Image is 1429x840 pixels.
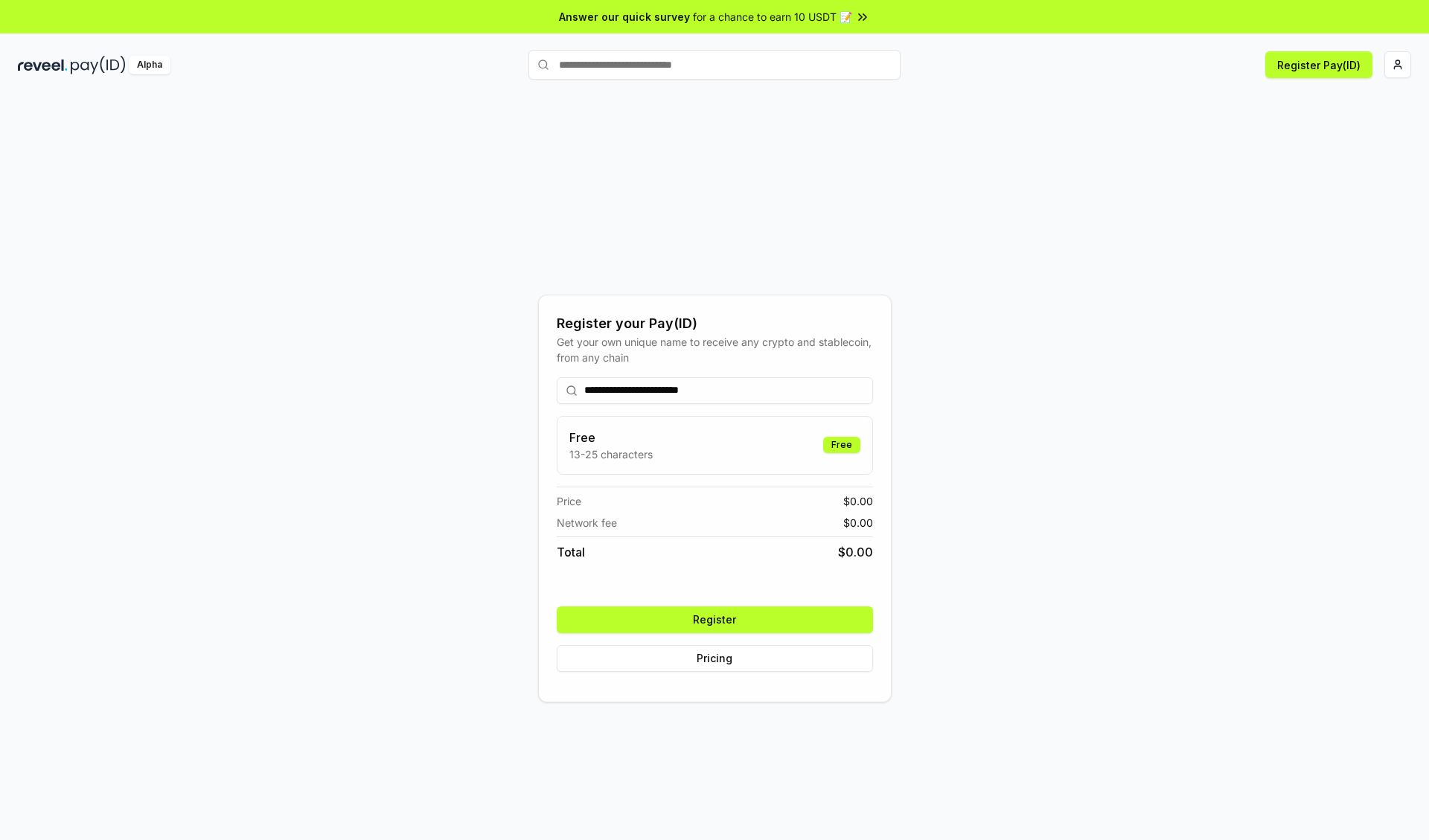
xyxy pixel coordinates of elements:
[559,9,690,25] span: Answer our quick survey
[557,334,873,365] div: Get your own unique name to receive any crypto and stablecoin, from any chain
[129,56,170,74] div: Alpha
[557,645,873,672] button: Pricing
[557,313,873,334] div: Register your Pay(ID)
[838,543,873,561] span: $ 0.00
[1265,51,1372,78] button: Register Pay(ID)
[557,543,585,561] span: Total
[693,9,852,25] span: for a chance to earn 10 USDT 📝
[557,515,617,530] span: Network fee
[843,515,873,530] span: $ 0.00
[569,429,653,446] h3: Free
[569,446,653,462] p: 13-25 characters
[557,493,581,509] span: Price
[71,56,126,74] img: pay_id
[843,493,873,509] span: $ 0.00
[557,606,873,633] button: Register
[823,437,860,453] div: Free
[18,56,68,74] img: reveel_dark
